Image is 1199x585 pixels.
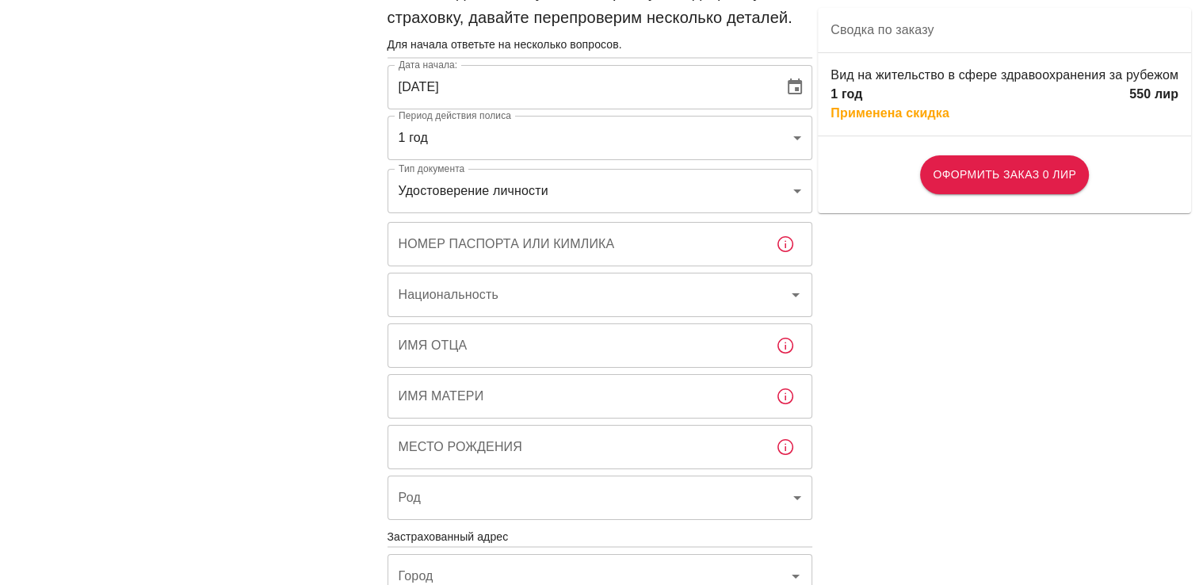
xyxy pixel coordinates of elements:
[785,284,807,306] button: Открытый
[399,109,511,122] label: Период действия полиса
[831,104,949,123] p: Применена скидка
[779,71,811,103] button: Выберите дату, выбранная дата 17 сентября 2025 г.
[1129,85,1178,104] p: 550 лир
[388,116,812,160] div: 1 год
[920,155,1089,194] button: Оформить заказ 0 лир
[388,476,812,520] div: ​
[388,65,773,109] input: ДД/ММ/ГГГГ
[388,529,812,546] h6: Застрахованный адрес
[831,85,862,104] p: 1 год
[388,169,812,213] div: Удостоверение личности
[399,162,464,175] label: Тип документа
[388,36,812,54] h6: Для начала ответьте на несколько вопросов.
[831,21,1178,40] span: Сводка по заказу
[399,58,457,71] label: Дата начала:
[831,66,1178,85] p: Вид на жительство в сфере здравоохранения за рубежом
